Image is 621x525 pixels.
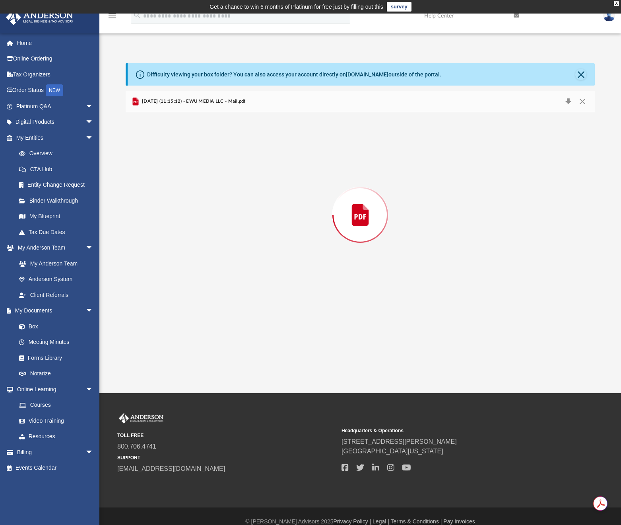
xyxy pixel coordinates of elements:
[6,98,105,114] a: Platinum Q&Aarrow_drop_down
[11,334,101,350] a: Meeting Minutes
[561,96,576,107] button: Download
[11,350,97,366] a: Forms Library
[11,429,101,445] a: Resources
[117,465,225,472] a: [EMAIL_ADDRESS][DOMAIN_NAME]
[342,438,457,445] a: [STREET_ADDRESS][PERSON_NAME]
[117,413,165,424] img: Anderson Advisors Platinum Portal
[346,71,388,78] a: [DOMAIN_NAME]
[6,460,105,476] a: Events Calendar
[6,381,101,397] a: Online Learningarrow_drop_down
[107,11,117,21] i: menu
[11,271,101,287] a: Anderson System
[391,518,442,525] a: Terms & Conditions |
[117,432,336,439] small: TOLL FREE
[107,15,117,21] a: menu
[6,444,105,460] a: Billingarrow_drop_down
[140,98,246,105] span: [DATE] (11:15:12) - EWU MEDIA LLC - Mail.pdf
[85,444,101,461] span: arrow_drop_down
[11,146,105,162] a: Overview
[11,209,101,224] a: My Blueprint
[85,98,101,115] span: arrow_drop_down
[342,448,443,455] a: [GEOGRAPHIC_DATA][US_STATE]
[210,2,383,12] div: Get a chance to win 6 months of Platinum for free just by filling out this
[85,303,101,319] span: arrow_drop_down
[117,443,156,450] a: 800.706.4741
[387,2,411,12] a: survey
[6,240,101,256] a: My Anderson Teamarrow_drop_down
[11,413,97,429] a: Video Training
[6,130,105,146] a: My Entitiesarrow_drop_down
[603,10,615,21] img: User Pic
[11,287,101,303] a: Client Referrals
[6,114,105,130] a: Digital Productsarrow_drop_down
[4,10,76,25] img: Anderson Advisors Platinum Portal
[85,130,101,146] span: arrow_drop_down
[11,177,105,193] a: Entity Change Request
[334,518,371,525] a: Privacy Policy |
[133,11,142,20] i: search
[6,35,105,51] a: Home
[11,161,105,177] a: CTA Hub
[11,224,105,240] a: Tax Due Dates
[46,84,63,96] div: NEW
[11,193,105,209] a: Binder Walkthrough
[85,114,101,131] span: arrow_drop_down
[443,518,475,525] a: Pay Invoices
[6,303,101,319] a: My Documentsarrow_drop_down
[6,82,105,99] a: Order StatusNEW
[342,427,560,434] small: Headquarters & Operations
[575,96,590,107] button: Close
[6,66,105,82] a: Tax Organizers
[614,1,619,6] div: close
[11,366,101,382] a: Notarize
[6,51,105,67] a: Online Ordering
[85,240,101,256] span: arrow_drop_down
[575,69,586,80] button: Close
[126,91,595,318] div: Preview
[147,70,441,79] div: Difficulty viewing your box folder? You can also access your account directly on outside of the p...
[11,256,97,271] a: My Anderson Team
[373,518,389,525] a: Legal |
[11,318,97,334] a: Box
[11,397,101,413] a: Courses
[117,454,336,461] small: SUPPORT
[85,381,101,398] span: arrow_drop_down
